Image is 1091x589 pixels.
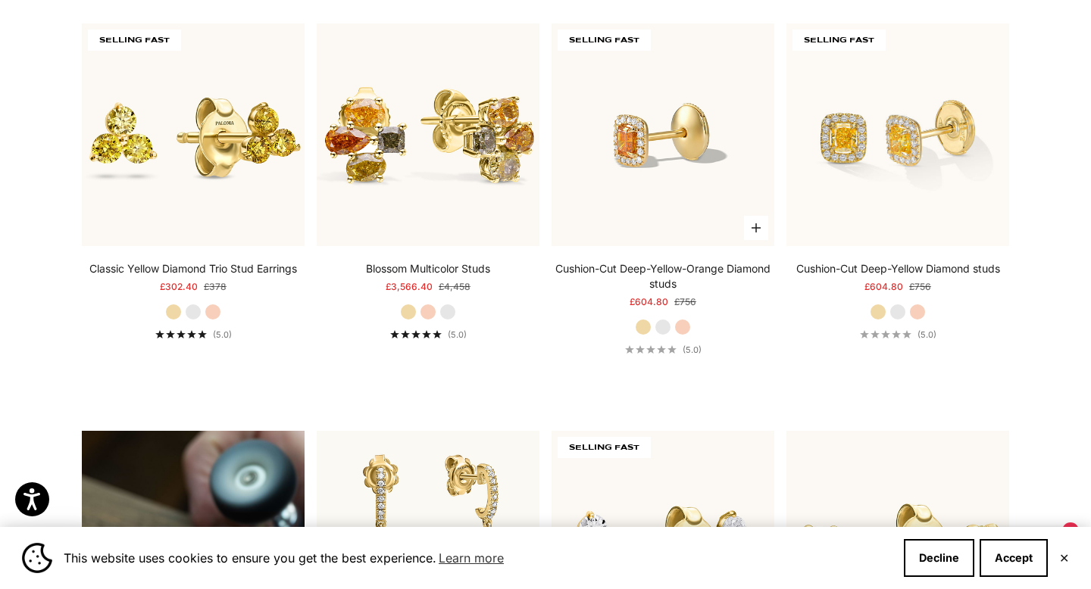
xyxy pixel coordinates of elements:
[683,344,702,355] span: (5.0)
[904,539,974,577] button: Decline
[909,279,931,294] compare-at-price: £756
[786,23,1009,246] img: #YellowGold
[625,344,702,355] a: 5.0 out of 5.0 stars(5.0)
[82,23,305,246] img: #YellowGold
[792,30,886,51] span: SELLING FAST
[630,294,668,310] sale-price: £604.80
[88,30,181,51] span: SELLING FAST
[864,279,903,294] sale-price: £604.80
[860,330,911,338] div: 5.0 out of 5.0 stars
[439,279,470,294] compare-at-price: £4,458
[64,547,892,569] span: This website uses cookies to ensure you get the best experience.
[213,329,232,340] span: (5.0)
[155,330,207,338] div: 5.0 out of 5.0 stars
[366,261,490,276] a: Blossom Multicolor Studs
[448,329,467,340] span: (5.0)
[160,279,198,294] sale-price: £302.40
[552,261,774,291] a: Cushion-Cut Deep-Yellow-Orange Diamond studs
[390,329,467,340] a: 5.0 out of 5.0 stars(5.0)
[317,23,539,246] img: #YellowGold
[390,330,442,338] div: 5.0 out of 5.0 stars
[1059,553,1069,563] button: Close
[860,329,936,340] a: 5.0 out of 5.0 stars(5.0)
[552,23,774,246] img: #YellowGold
[674,294,696,310] compare-at-price: £756
[558,30,651,51] span: SELLING FAST
[204,279,227,294] compare-at-price: £378
[436,547,506,569] a: Learn more
[155,329,232,340] a: 5.0 out of 5.0 stars(5.0)
[386,279,433,294] sale-price: £3,566.40
[558,437,651,458] span: SELLING FAST
[22,543,52,573] img: Cookie banner
[918,329,936,340] span: (5.0)
[796,261,1000,276] a: Cushion-Cut Deep-Yellow Diamond studs
[89,261,297,276] a: Classic Yellow Diamond Trio Stud Earrings
[980,539,1048,577] button: Accept
[625,345,677,354] div: 5.0 out of 5.0 stars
